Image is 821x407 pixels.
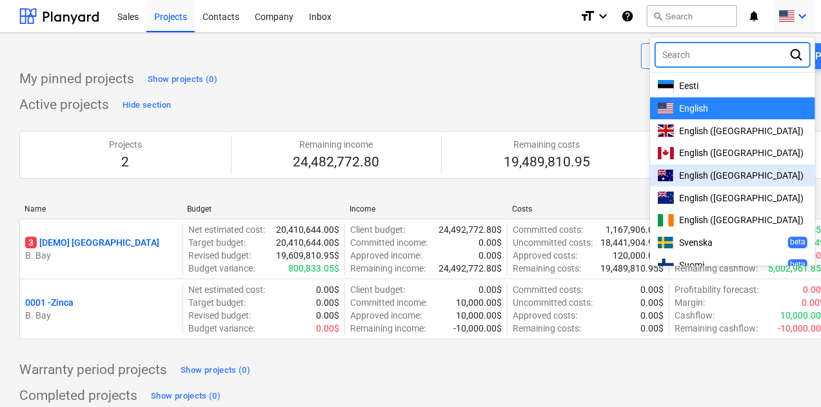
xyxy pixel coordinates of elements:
span: English ([GEOGRAPHIC_DATA]) [679,170,804,181]
span: Svenska [679,237,713,248]
span: English ([GEOGRAPHIC_DATA]) [679,193,804,203]
span: Eesti [679,81,698,91]
span: English [679,103,708,114]
span: English ([GEOGRAPHIC_DATA]) [679,126,804,136]
span: English ([GEOGRAPHIC_DATA]) [679,215,804,225]
p: beta [790,260,806,270]
p: beta [790,237,806,248]
span: Suomi [679,260,704,270]
span: English ([GEOGRAPHIC_DATA]) [679,148,804,158]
